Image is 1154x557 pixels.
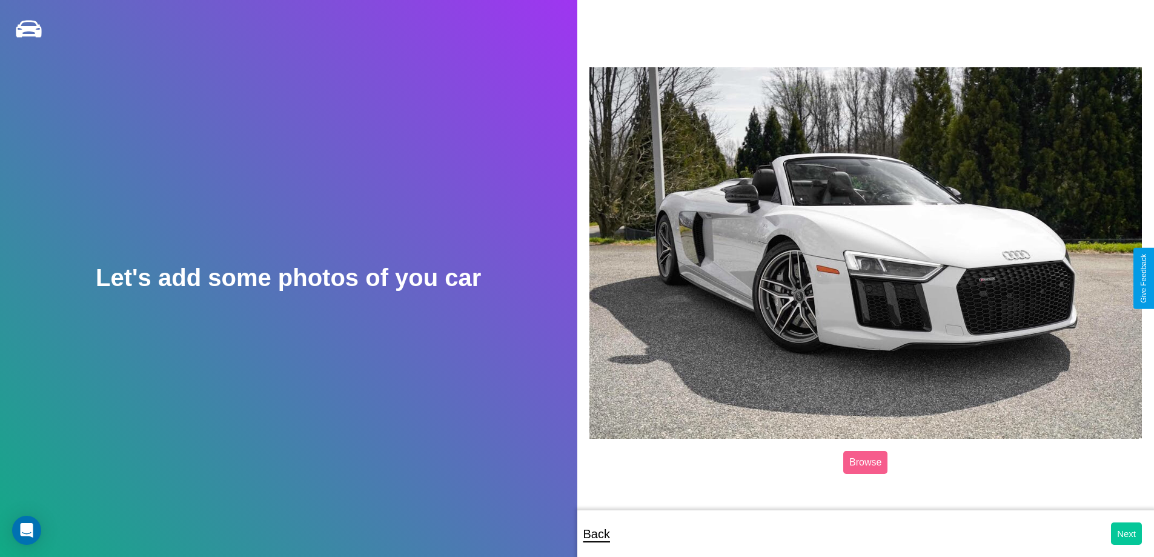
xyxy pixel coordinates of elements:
[1111,522,1142,545] button: Next
[583,523,610,545] p: Back
[96,264,481,292] h2: Let's add some photos of you car
[589,67,1142,439] img: posted
[12,516,41,545] div: Open Intercom Messenger
[843,451,887,474] label: Browse
[1139,254,1148,303] div: Give Feedback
